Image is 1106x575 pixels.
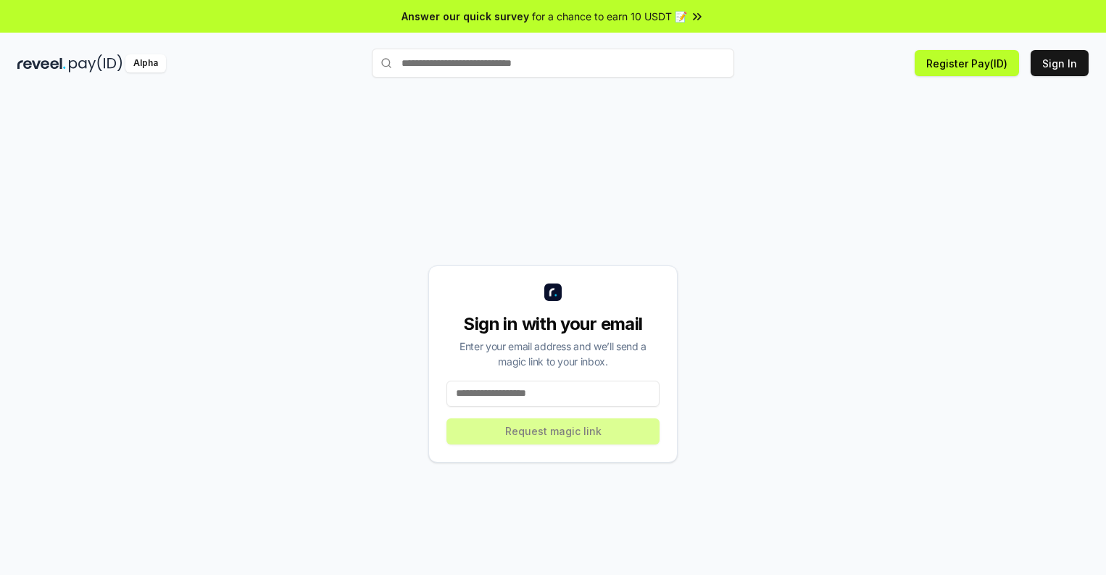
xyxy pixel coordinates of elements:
span: Answer our quick survey [402,9,529,24]
img: logo_small [544,284,562,301]
img: pay_id [69,54,122,73]
button: Register Pay(ID) [915,50,1019,76]
img: reveel_dark [17,54,66,73]
span: for a chance to earn 10 USDT 📝 [532,9,687,24]
div: Enter your email address and we’ll send a magic link to your inbox. [446,339,660,369]
div: Alpha [125,54,166,73]
div: Sign in with your email [446,313,660,336]
button: Sign In [1031,50,1089,76]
